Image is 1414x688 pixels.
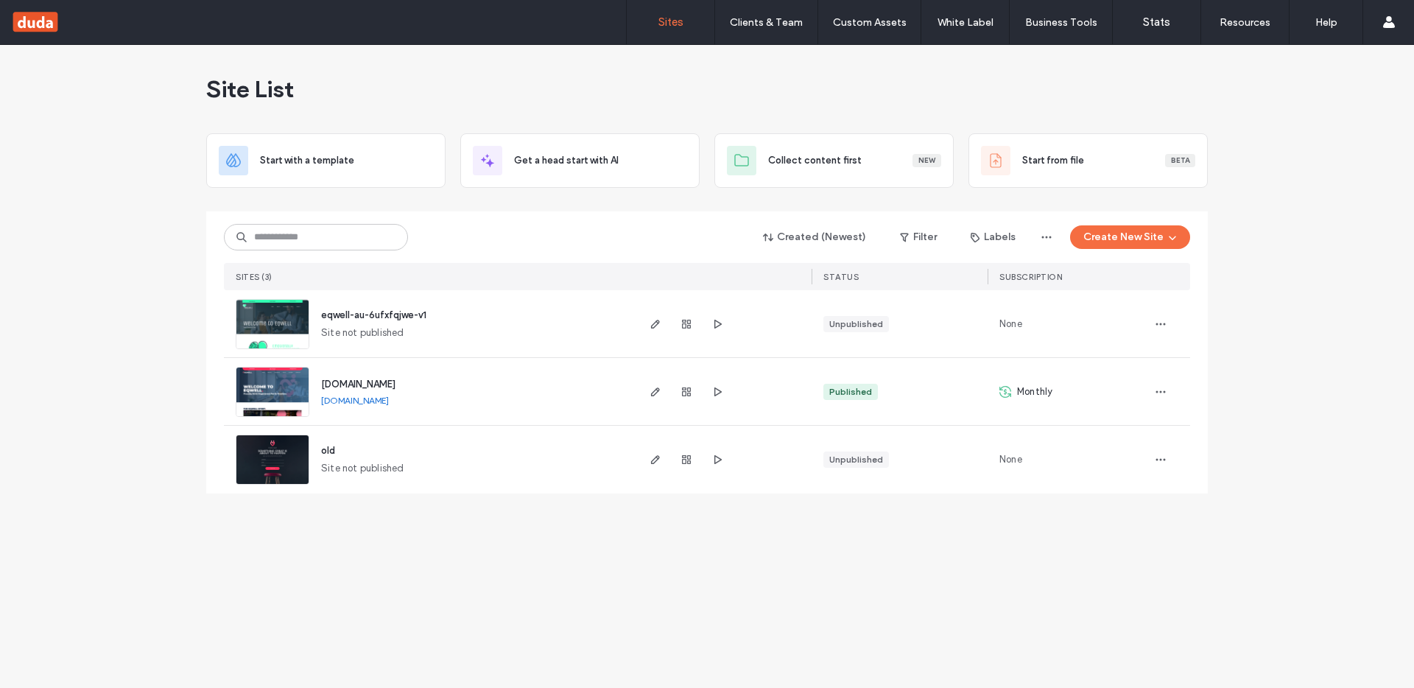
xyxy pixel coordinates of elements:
label: Stats [1143,15,1170,29]
span: Site not published [321,326,404,340]
button: Create New Site [1070,225,1190,249]
span: Monthly [1017,385,1052,399]
div: New [912,154,941,167]
button: Created (Newest) [750,225,879,249]
label: Clients & Team [730,16,803,29]
div: Published [829,385,872,399]
span: Start with a template [260,153,354,168]
span: Get a head start with AI [514,153,619,168]
div: Start from fileBeta [968,133,1208,188]
a: [DOMAIN_NAME] [321,379,395,390]
div: Get a head start with AI [460,133,700,188]
label: Business Tools [1025,16,1097,29]
span: Start from file [1022,153,1084,168]
div: Beta [1165,154,1195,167]
a: eqwell-au-6ufxfqjwe-v1 [321,309,426,320]
span: Collect content first [768,153,862,168]
label: White Label [938,16,993,29]
span: STATUS [823,272,859,282]
label: Resources [1220,16,1270,29]
div: Unpublished [829,317,883,331]
span: None [999,317,1022,331]
a: old [321,445,335,456]
label: Help [1315,16,1337,29]
span: Site not published [321,461,404,476]
label: Sites [658,15,683,29]
span: SUBSCRIPTION [999,272,1062,282]
label: Custom Assets [833,16,907,29]
div: Start with a template [206,133,446,188]
span: None [999,452,1022,467]
a: [DOMAIN_NAME] [321,395,389,406]
button: Labels [957,225,1029,249]
div: Collect content firstNew [714,133,954,188]
span: SITES (3) [236,272,272,282]
span: Site List [206,74,294,104]
div: Unpublished [829,453,883,466]
button: Filter [885,225,952,249]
